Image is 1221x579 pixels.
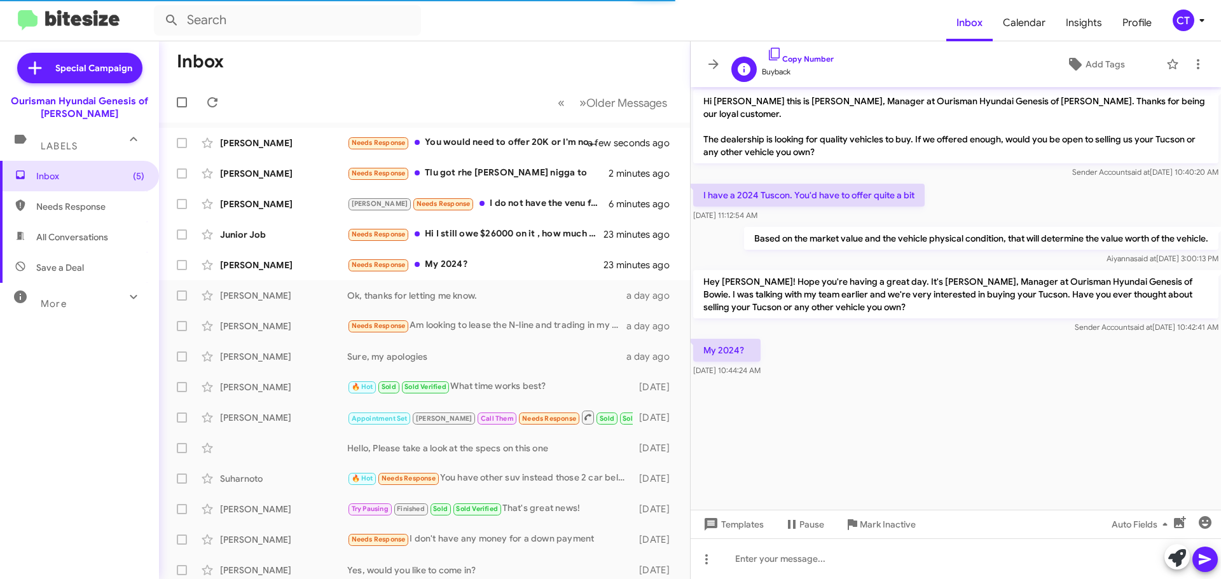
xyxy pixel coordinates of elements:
[946,4,993,41] a: Inbox
[220,137,347,149] div: [PERSON_NAME]
[347,409,633,425] div: Inbound Call
[1173,10,1194,31] div: CT
[352,261,406,269] span: Needs Response
[626,350,680,363] div: a day ago
[220,259,347,271] div: [PERSON_NAME]
[604,259,680,271] div: 23 minutes ago
[347,532,633,547] div: I don't have any money for a down payment
[347,196,609,211] div: I do not have the venu for the past 5 years. I do have a car I want to trade in with nothing down...
[347,135,604,150] div: You would need to offer 20K or I'm not interested.
[767,54,834,64] a: Copy Number
[744,227,1218,250] p: Based on the market value and the vehicle physical condition, that will determine the value worth...
[626,289,680,302] div: a day ago
[397,505,425,513] span: Finished
[220,350,347,363] div: [PERSON_NAME]
[352,200,408,208] span: [PERSON_NAME]
[347,471,633,486] div: You have other suv instead those 2 car below $15k?
[220,289,347,302] div: [PERSON_NAME]
[860,513,916,536] span: Mark Inactive
[1130,322,1152,332] span: said at
[481,414,514,423] span: Call Them
[604,137,680,149] div: a few seconds ago
[600,414,614,423] span: Sold
[550,90,572,116] button: Previous
[220,381,347,393] div: [PERSON_NAME]
[352,505,389,513] span: Try Pausing
[693,90,1218,163] p: Hi [PERSON_NAME] this is [PERSON_NAME], Manager at Ourisman Hyundai Genesis of [PERSON_NAME]. Tha...
[701,513,764,536] span: Templates
[220,503,347,515] div: [PERSON_NAME]
[993,4,1056,41] span: Calendar
[693,270,1218,318] p: Hey [PERSON_NAME]! Hope you're having a great day. It's [PERSON_NAME], Manager at Ourisman Hyunda...
[36,170,144,182] span: Inbox
[404,383,446,391] span: Sold Verified
[55,62,132,74] span: Special Campaign
[633,533,680,546] div: [DATE]
[586,96,667,110] span: Older Messages
[220,320,347,332] div: [PERSON_NAME]
[1112,4,1162,41] a: Profile
[177,51,224,72] h1: Inbox
[1101,513,1183,536] button: Auto Fields
[347,318,626,333] div: Am looking to lease the N-line and trading in my vw atlas. I was quoted $410 p/m and asked for an...
[1107,254,1218,263] span: Aiyanna [DATE] 3:00:13 PM
[693,184,925,207] p: I have a 2024 Tuscon. You'd have to offer quite a bit
[691,513,774,536] button: Templates
[799,513,824,536] span: Pause
[347,501,633,516] div: That's great news!
[633,442,680,454] div: [DATE]
[604,228,680,241] div: 23 minutes ago
[1056,4,1112,41] a: Insights
[416,414,473,423] span: [PERSON_NAME]
[220,198,347,210] div: [PERSON_NAME]
[693,365,761,375] span: [DATE] 10:44:24 AM
[154,5,421,36] input: Search
[382,383,396,391] span: Sold
[220,564,347,576] div: [PERSON_NAME]
[41,298,67,310] span: More
[347,379,633,394] div: What time works best?
[433,505,448,513] span: Sold
[1086,53,1125,76] span: Add Tags
[220,167,347,180] div: [PERSON_NAME]
[352,474,373,482] span: 🔥 Hot
[1134,254,1156,263] span: said at
[352,535,406,543] span: Needs Response
[609,198,680,210] div: 6 minutes ago
[633,381,680,393] div: [DATE]
[347,564,633,576] div: Yes, would you like to come in?
[1075,322,1218,332] span: Sender Account [DATE] 10:42:41 AM
[579,95,586,111] span: »
[220,411,347,424] div: [PERSON_NAME]
[220,228,347,241] div: Junior Job
[41,140,78,152] span: Labels
[352,322,406,330] span: Needs Response
[36,200,144,213] span: Needs Response
[417,200,471,208] span: Needs Response
[352,414,408,423] span: Appointment Set
[774,513,834,536] button: Pause
[834,513,926,536] button: Mark Inactive
[762,65,834,78] span: Buyback
[347,227,604,242] div: Hi I still owe $26000 on it , how much are you willing to buy it for
[352,230,406,238] span: Needs Response
[609,167,680,180] div: 2 minutes ago
[347,442,633,454] div: Hello, Please take a look at the specs on this one
[1128,167,1150,177] span: said at
[633,411,680,424] div: [DATE]
[633,472,680,485] div: [DATE]
[456,505,498,513] span: Sold Verified
[347,257,604,272] div: My 2024?
[36,231,108,243] span: All Conversations
[626,320,680,332] div: a day ago
[17,53,142,83] a: Special Campaign
[382,474,436,482] span: Needs Response
[693,210,757,220] span: [DATE] 11:12:54 AM
[133,170,144,182] span: (5)
[693,339,761,362] p: My 2024?
[633,503,680,515] div: [DATE]
[220,533,347,546] div: [PERSON_NAME]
